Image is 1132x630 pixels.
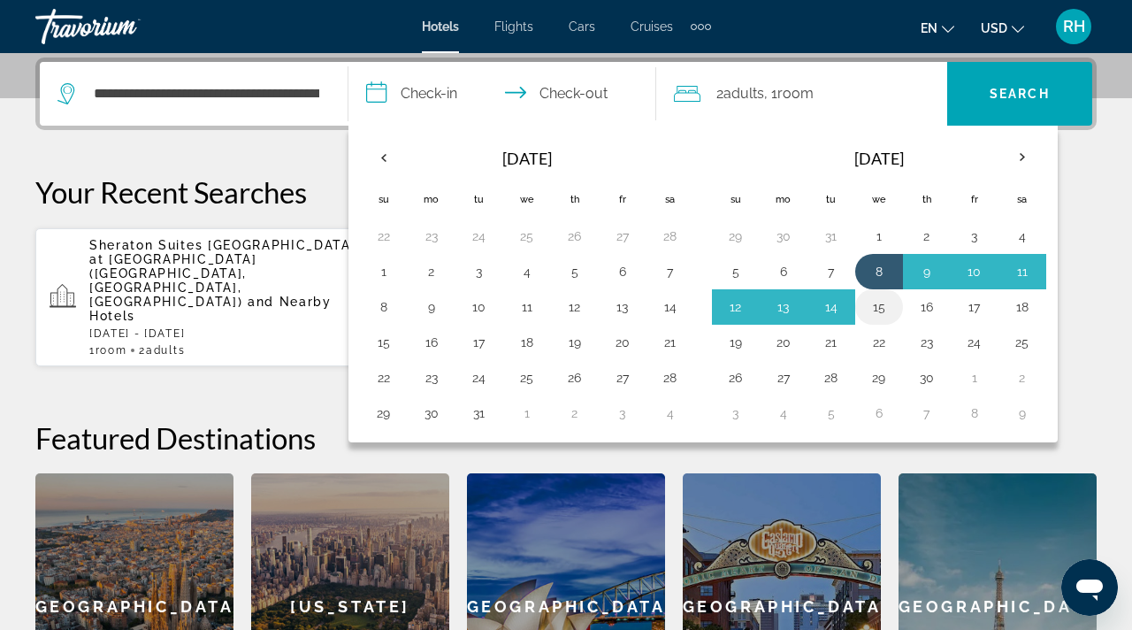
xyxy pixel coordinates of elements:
[769,259,798,284] button: Day 6
[422,19,459,34] a: Hotels
[139,344,185,357] span: 2
[960,295,989,319] button: Day 17
[465,401,493,426] button: Day 31
[723,85,764,102] span: Adults
[370,259,398,284] button: Day 1
[960,259,989,284] button: Day 10
[513,401,541,426] button: Day 1
[722,259,750,284] button: Day 5
[656,330,685,355] button: Day 21
[561,295,589,319] button: Day 12
[817,330,845,355] button: Day 21
[913,295,941,319] button: Day 16
[513,259,541,284] button: Day 4
[777,85,814,102] span: Room
[370,330,398,355] button: Day 15
[465,330,493,355] button: Day 17
[990,87,1050,101] span: Search
[817,259,845,284] button: Day 7
[769,365,798,390] button: Day 27
[465,224,493,249] button: Day 24
[561,330,589,355] button: Day 19
[561,259,589,284] button: Day 5
[722,224,750,249] button: Day 29
[417,295,446,319] button: Day 9
[1008,330,1036,355] button: Day 25
[35,4,212,50] a: Travorium
[1008,295,1036,319] button: Day 18
[1063,18,1085,35] span: RH
[1008,259,1036,284] button: Day 11
[608,224,637,249] button: Day 27
[89,295,332,323] span: and Nearby Hotels
[92,81,321,107] input: Search hotel destination
[865,295,893,319] button: Day 15
[921,15,954,41] button: Change language
[561,401,589,426] button: Day 2
[513,330,541,355] button: Day 18
[981,15,1024,41] button: Change currency
[769,224,798,249] button: Day 30
[921,21,937,35] span: en
[370,224,398,249] button: Day 22
[360,137,408,178] button: Previous month
[817,224,845,249] button: Day 31
[817,365,845,390] button: Day 28
[513,365,541,390] button: Day 25
[370,401,398,426] button: Day 29
[722,365,750,390] button: Day 26
[960,365,989,390] button: Day 1
[569,19,595,34] a: Cars
[35,174,1097,210] p: Your Recent Searches
[370,365,398,390] button: Day 22
[89,344,126,357] span: 1
[716,81,764,106] span: 2
[1008,365,1036,390] button: Day 2
[608,295,637,319] button: Day 13
[913,259,941,284] button: Day 9
[913,365,941,390] button: Day 30
[1008,401,1036,426] button: Day 9
[465,295,493,319] button: Day 10
[769,295,798,319] button: Day 13
[760,137,998,180] th: [DATE]
[865,224,893,249] button: Day 1
[513,295,541,319] button: Day 11
[913,330,941,355] button: Day 23
[656,62,947,126] button: Travelers: 2 adults, 0 children
[146,344,185,357] span: Adults
[960,330,989,355] button: Day 24
[769,330,798,355] button: Day 20
[656,295,685,319] button: Day 14
[608,401,637,426] button: Day 3
[408,137,646,180] th: [DATE]
[494,19,533,34] a: Flights
[348,62,657,126] button: Select check in and out date
[89,327,363,340] p: [DATE] - [DATE]
[865,259,893,284] button: Day 8
[769,401,798,426] button: Day 4
[608,259,637,284] button: Day 6
[35,227,378,367] button: Sheraton Suites [GEOGRAPHIC_DATA] at [GEOGRAPHIC_DATA] ([GEOGRAPHIC_DATA], [GEOGRAPHIC_DATA], [GE...
[712,137,1046,431] table: Right calendar grid
[1008,224,1036,249] button: Day 4
[691,12,711,41] button: Extra navigation items
[465,259,493,284] button: Day 3
[561,224,589,249] button: Day 26
[465,365,493,390] button: Day 24
[913,224,941,249] button: Day 2
[656,401,685,426] button: Day 4
[608,365,637,390] button: Day 27
[561,365,589,390] button: Day 26
[947,62,1092,126] button: Search
[360,137,694,431] table: Left calendar grid
[40,62,1092,126] div: Search widget
[89,238,356,309] span: Sheraton Suites [GEOGRAPHIC_DATA] at [GEOGRAPHIC_DATA] ([GEOGRAPHIC_DATA], [GEOGRAPHIC_DATA], [GE...
[656,365,685,390] button: Day 28
[513,224,541,249] button: Day 25
[865,365,893,390] button: Day 29
[370,295,398,319] button: Day 8
[960,224,989,249] button: Day 3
